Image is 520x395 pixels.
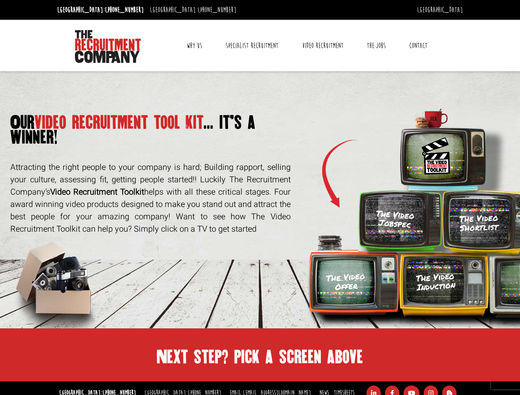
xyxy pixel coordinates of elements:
p: Attracting the right people to your company is hard; Building rapport, selling your culture, asse... [10,161,291,235]
a: Contact [403,35,434,56]
img: tv-yellow.png [399,252,489,327]
li: [GEOGRAPHIC_DATA]: [55,3,146,16]
h3: The Video Offer [326,271,366,292]
a: [PHONE_NUMBER] [105,5,144,14]
a: Why Us [180,35,208,56]
img: The Recruitment Company [75,30,141,63]
a: Video Recruitment [296,35,350,56]
span: ... it’s a winner! [10,112,256,147]
img: tv-orange.png [307,252,400,327]
h3: The Video Induction [415,271,455,292]
a: The Jobs [361,35,392,56]
strong: Video Recruitment Toolkit [50,186,144,198]
h1: video recruitment tool kit [10,115,291,145]
img: tv-blue.png [358,108,520,189]
li: [GEOGRAPHIC_DATA]: [148,3,238,16]
a: [GEOGRAPHIC_DATA] [417,5,463,14]
img: tv-yellow-bright.png [442,189,520,252]
img: Toolkit_Logo.svg [420,135,452,177]
a: [PHONE_NUMBER] [198,5,236,14]
h2: Next step? pick a screen above [57,350,463,365]
img: box-of-goodies.png [10,241,103,328]
h3: The Video Jobspec [375,208,415,229]
h3: The Video Shortlist [448,212,509,233]
img: tv-grey.png [489,252,520,328]
a: Specialist Recruitment [219,35,284,56]
img: Arrow.png [307,108,359,251]
img: TV-Green.png [358,189,442,252]
span: Our [10,112,35,132]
